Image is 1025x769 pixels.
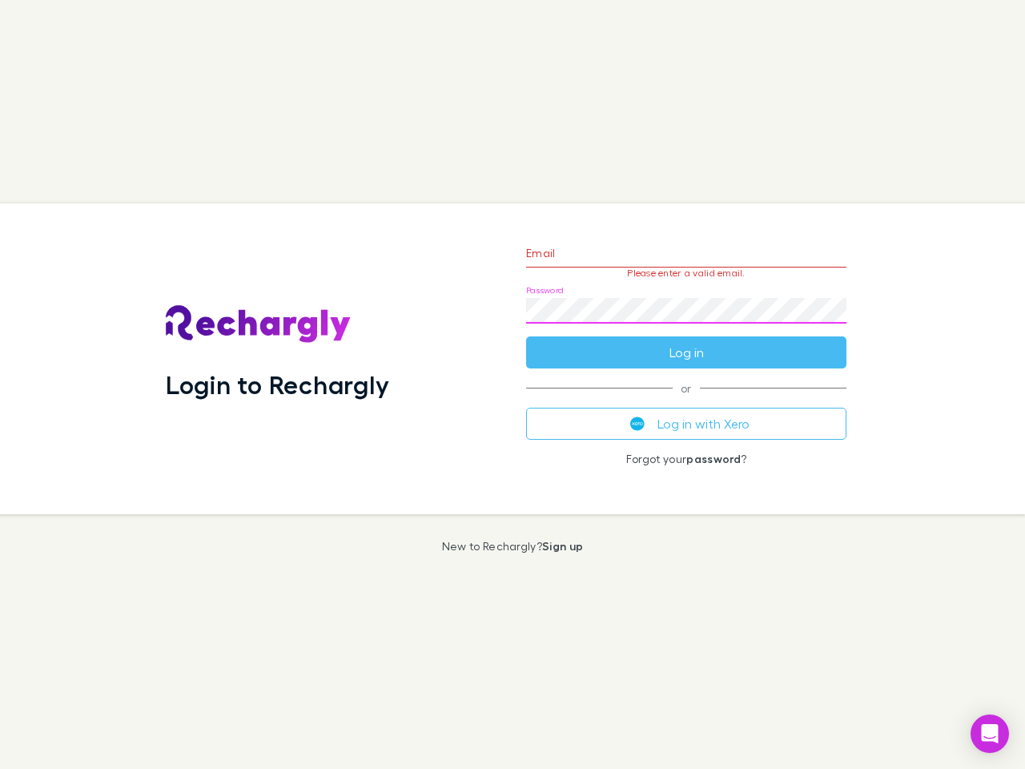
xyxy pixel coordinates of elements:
[526,268,846,279] p: Please enter a valid email.
[630,417,645,431] img: Xero's logo
[166,305,352,344] img: Rechargly's Logo
[166,369,389,400] h1: Login to Rechargly
[526,336,846,368] button: Log in
[526,284,564,296] label: Password
[686,452,741,465] a: password
[542,539,583,553] a: Sign up
[526,408,846,440] button: Log in with Xero
[442,540,584,553] p: New to Rechargly?
[526,453,846,465] p: Forgot your ?
[971,715,1009,753] div: Open Intercom Messenger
